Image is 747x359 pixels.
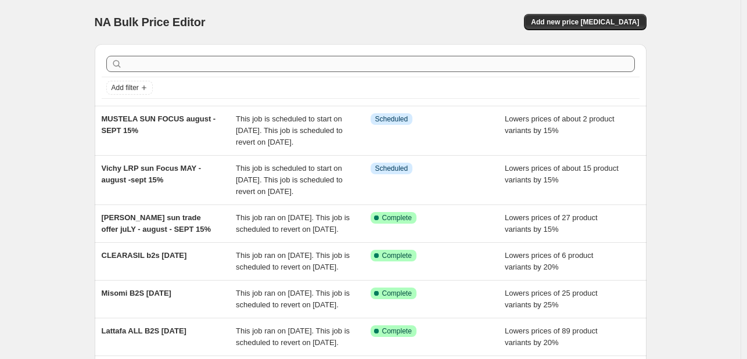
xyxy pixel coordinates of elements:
button: Add filter [106,81,153,95]
span: This job ran on [DATE]. This job is scheduled to revert on [DATE]. [236,289,350,309]
span: Complete [382,326,412,336]
span: Misomi B2S [DATE] [102,289,171,297]
span: Scheduled [375,164,408,173]
span: Complete [382,289,412,298]
span: MUSTELA SUN FOCUS august - SEPT 15% [102,114,216,135]
span: Complete [382,213,412,222]
span: [PERSON_NAME] sun trade offer juLY - august - SEPT 15% [102,213,211,234]
span: Lowers prices of 89 product variants by 20% [505,326,598,347]
span: NA Bulk Price Editor [95,16,206,28]
span: Add filter [112,83,139,92]
span: This job ran on [DATE]. This job is scheduled to revert on [DATE]. [236,251,350,271]
span: Lowers prices of 6 product variants by 20% [505,251,593,271]
span: Add new price [MEDICAL_DATA] [531,17,639,27]
span: Lowers prices of about 2 product variants by 15% [505,114,615,135]
span: Scheduled [375,114,408,124]
span: This job is scheduled to start on [DATE]. This job is scheduled to revert on [DATE]. [236,114,343,146]
span: Lowers prices of about 15 product variants by 15% [505,164,619,184]
span: This job ran on [DATE]. This job is scheduled to revert on [DATE]. [236,326,350,347]
span: Lowers prices of 25 product variants by 25% [505,289,598,309]
span: This job is scheduled to start on [DATE]. This job is scheduled to revert on [DATE]. [236,164,343,196]
span: This job ran on [DATE]. This job is scheduled to revert on [DATE]. [236,213,350,234]
button: Add new price [MEDICAL_DATA] [524,14,646,30]
span: Complete [382,251,412,260]
span: CLEARASIL b2s [DATE] [102,251,187,260]
span: Lattafa ALL B2S [DATE] [102,326,186,335]
span: Vichy LRP sun Focus MAY - august -sept 15% [102,164,201,184]
span: Lowers prices of 27 product variants by 15% [505,213,598,234]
